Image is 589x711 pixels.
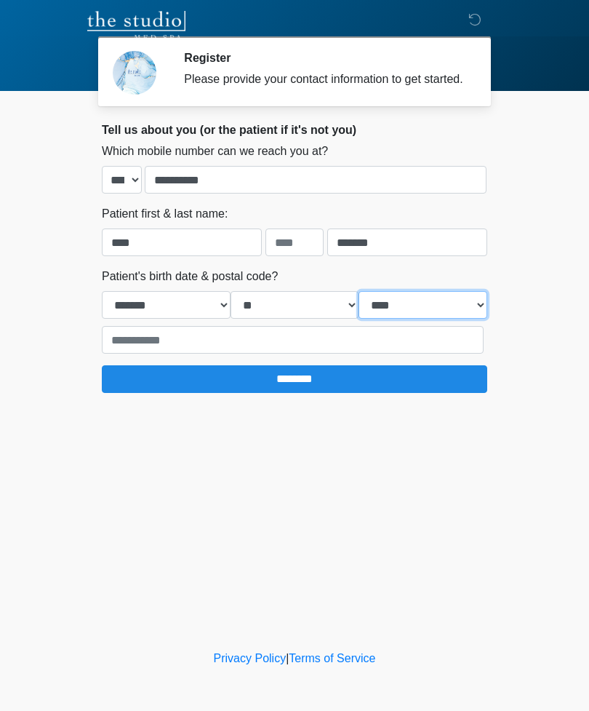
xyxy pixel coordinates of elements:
label: Which mobile number can we reach you at? [102,143,328,160]
a: | [286,652,289,664]
h2: Register [184,51,465,65]
a: Terms of Service [289,652,375,664]
a: Privacy Policy [214,652,287,664]
img: Agent Avatar [113,51,156,95]
img: The Studio Med Spa Logo [87,11,185,40]
div: Please provide your contact information to get started. [184,71,465,88]
label: Patient's birth date & postal code? [102,268,278,285]
label: Patient first & last name: [102,205,228,223]
h2: Tell us about you (or the patient if it's not you) [102,123,487,137]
